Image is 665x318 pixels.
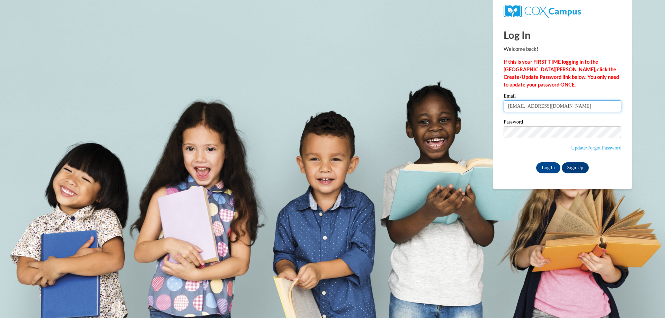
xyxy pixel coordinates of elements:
strong: If this is your FIRST TIME logging in to the [GEOGRAPHIC_DATA][PERSON_NAME], click the Create/Upd... [504,59,619,88]
img: COX Campus [504,5,581,18]
h1: Log In [504,28,621,42]
a: Update/Forgot Password [571,145,621,151]
label: Password [504,119,621,126]
input: Log In [536,162,560,173]
a: COX Campus [504,8,581,14]
label: Email [504,93,621,100]
a: Sign Up [562,162,589,173]
p: Welcome back! [504,45,621,53]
